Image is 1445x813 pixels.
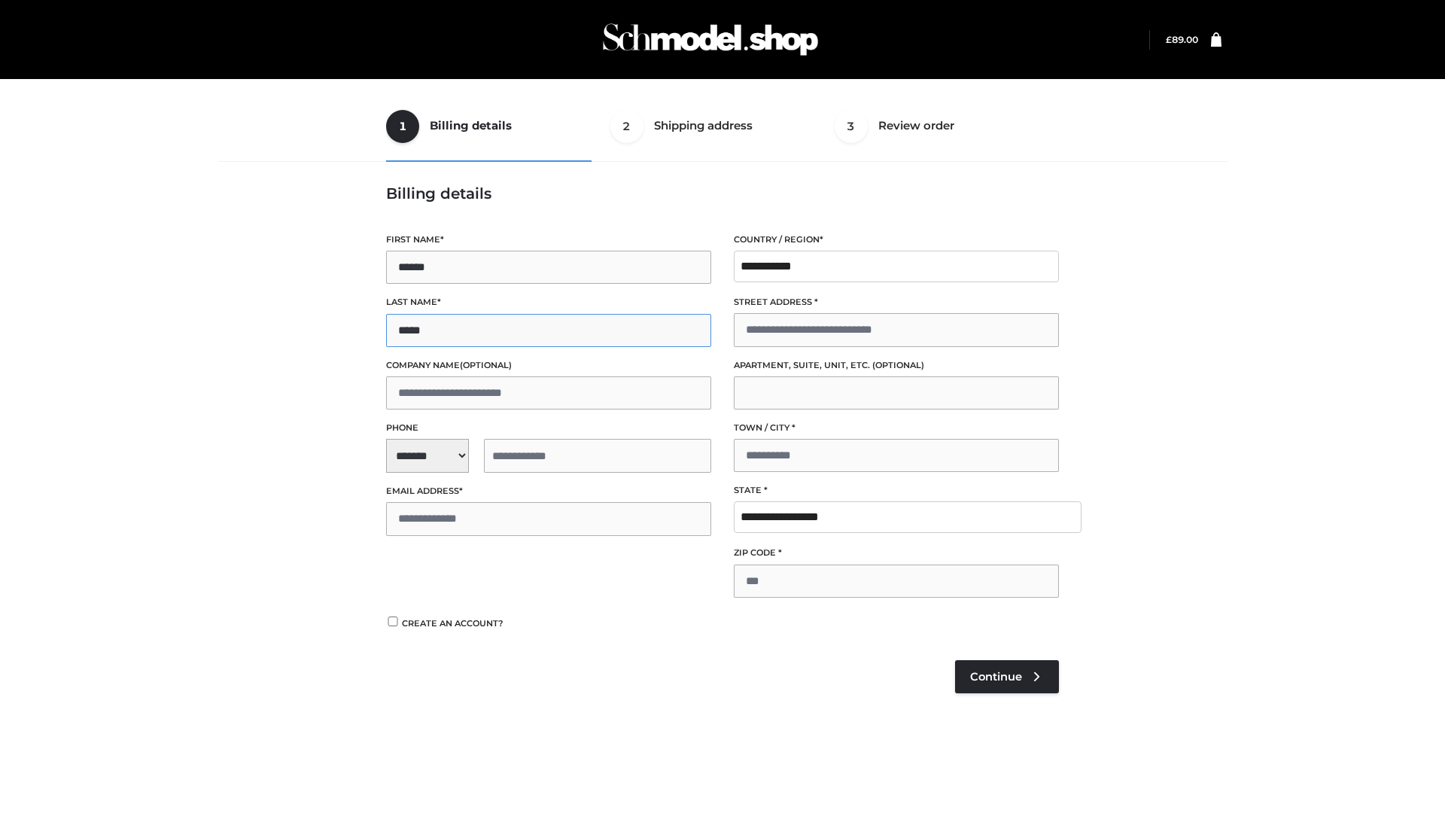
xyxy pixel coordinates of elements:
label: First name [386,233,711,247]
span: Continue [970,670,1022,684]
label: Email address [386,484,711,498]
label: Phone [386,421,711,435]
bdi: 89.00 [1166,34,1198,45]
span: Create an account? [402,618,503,629]
label: Country / Region [734,233,1059,247]
span: (optional) [460,360,512,370]
label: ZIP Code [734,546,1059,560]
label: Company name [386,358,711,373]
h3: Billing details [386,184,1059,202]
label: Town / City [734,421,1059,435]
label: State [734,483,1059,498]
span: £ [1166,34,1172,45]
img: Schmodel Admin 964 [598,10,823,69]
a: £89.00 [1166,34,1198,45]
input: Create an account? [386,617,400,626]
label: Last name [386,295,711,309]
label: Apartment, suite, unit, etc. [734,358,1059,373]
a: Continue [955,660,1059,693]
span: (optional) [872,360,924,370]
label: Street address [734,295,1059,309]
